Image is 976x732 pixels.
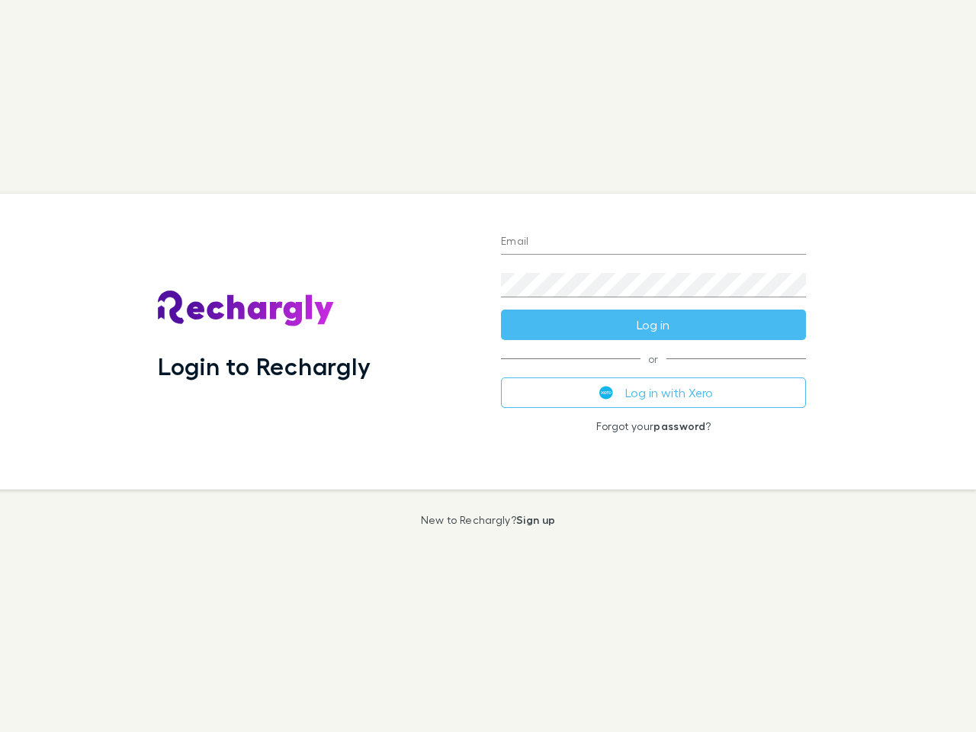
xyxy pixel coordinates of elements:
span: or [501,358,806,359]
p: New to Rechargly? [421,514,556,526]
img: Rechargly's Logo [158,291,335,327]
img: Xero's logo [599,386,613,400]
button: Log in with Xero [501,377,806,408]
a: Sign up [516,513,555,526]
button: Log in [501,310,806,340]
p: Forgot your ? [501,420,806,432]
a: password [653,419,705,432]
h1: Login to Rechargly [158,352,371,380]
